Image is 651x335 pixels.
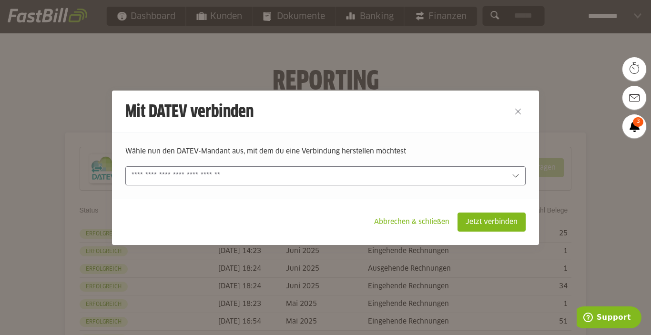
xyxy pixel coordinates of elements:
[366,213,458,232] sl-button: Abbrechen & schließen
[125,146,526,157] p: Wähle nun den DATEV-Mandant aus, mit dem du eine Verbindung herstellen möchtest
[577,306,641,330] iframe: Öffnet ein Widget, in dem Sie weitere Informationen finden
[633,117,643,127] span: 3
[458,213,526,232] sl-button: Jetzt verbinden
[622,114,646,138] a: 3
